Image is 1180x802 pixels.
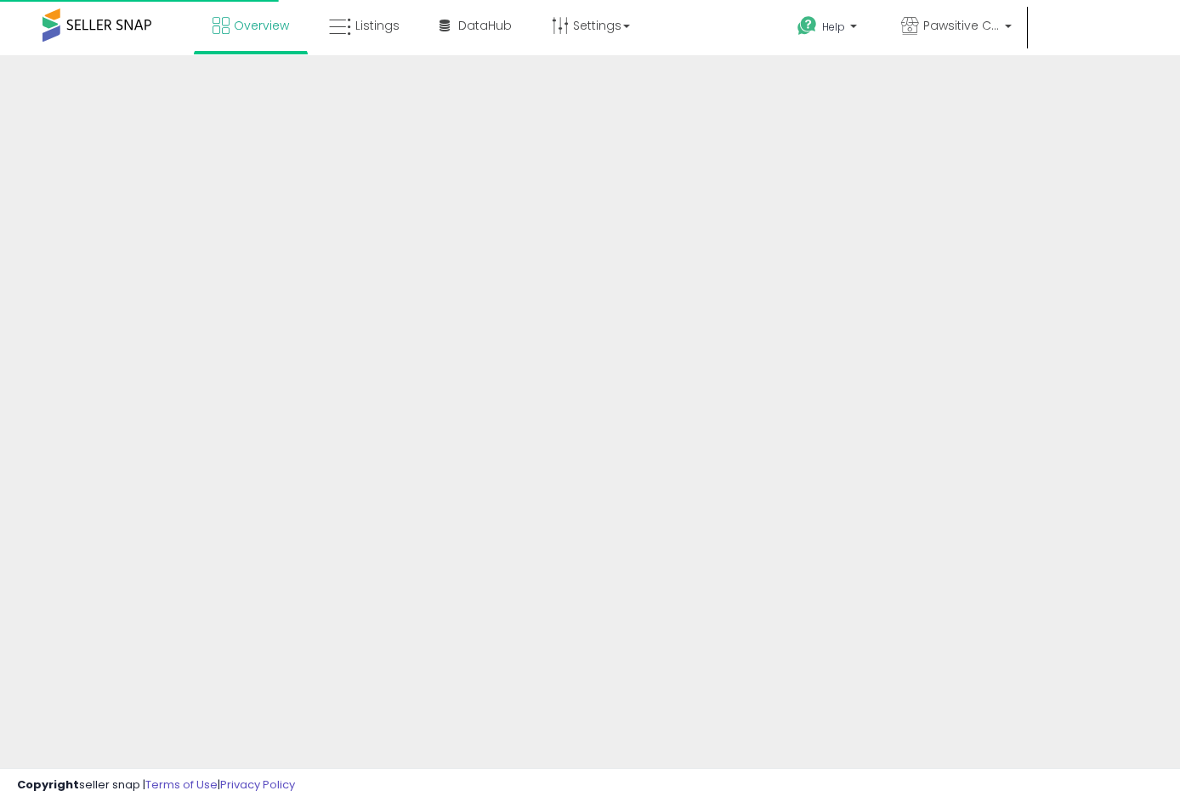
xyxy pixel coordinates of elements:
[923,17,1000,34] span: Pawsitive Catitude CA
[797,15,818,37] i: Get Help
[458,17,512,34] span: DataHub
[234,17,289,34] span: Overview
[355,17,400,34] span: Listings
[822,20,845,34] span: Help
[784,3,874,55] a: Help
